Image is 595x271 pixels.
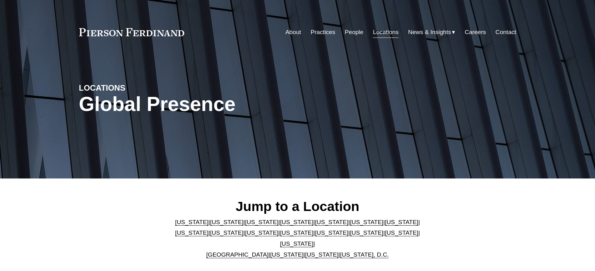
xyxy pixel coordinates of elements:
a: [US_STATE] [385,219,418,225]
a: Practices [310,26,335,38]
p: | | | | | | | | | | | | | | | | | | [170,217,425,260]
a: [US_STATE] [175,229,209,236]
a: [US_STATE] [305,251,339,258]
a: [US_STATE] [385,229,418,236]
a: [US_STATE] [210,219,244,225]
a: Careers [465,26,486,38]
a: [US_STATE] [315,219,348,225]
h4: LOCATIONS [79,83,188,93]
a: [US_STATE] [315,229,348,236]
a: [US_STATE] [270,251,304,258]
a: Locations [373,26,399,38]
a: [GEOGRAPHIC_DATA] [206,251,269,258]
a: [US_STATE], D.C. [340,251,389,258]
a: folder dropdown [408,26,455,38]
a: [US_STATE] [280,229,314,236]
a: [US_STATE] [280,240,314,247]
a: [US_STATE] [210,229,244,236]
span: News & Insights [408,27,451,38]
a: [US_STATE] [350,219,383,225]
h2: Jump to a Location [170,198,425,214]
a: [US_STATE] [280,219,314,225]
h1: Global Presence [79,93,370,116]
a: [US_STATE] [245,229,279,236]
a: Contact [495,26,516,38]
a: [US_STATE] [175,219,209,225]
a: [US_STATE] [245,219,279,225]
a: [US_STATE] [350,229,383,236]
a: People [345,26,364,38]
a: About [285,26,301,38]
